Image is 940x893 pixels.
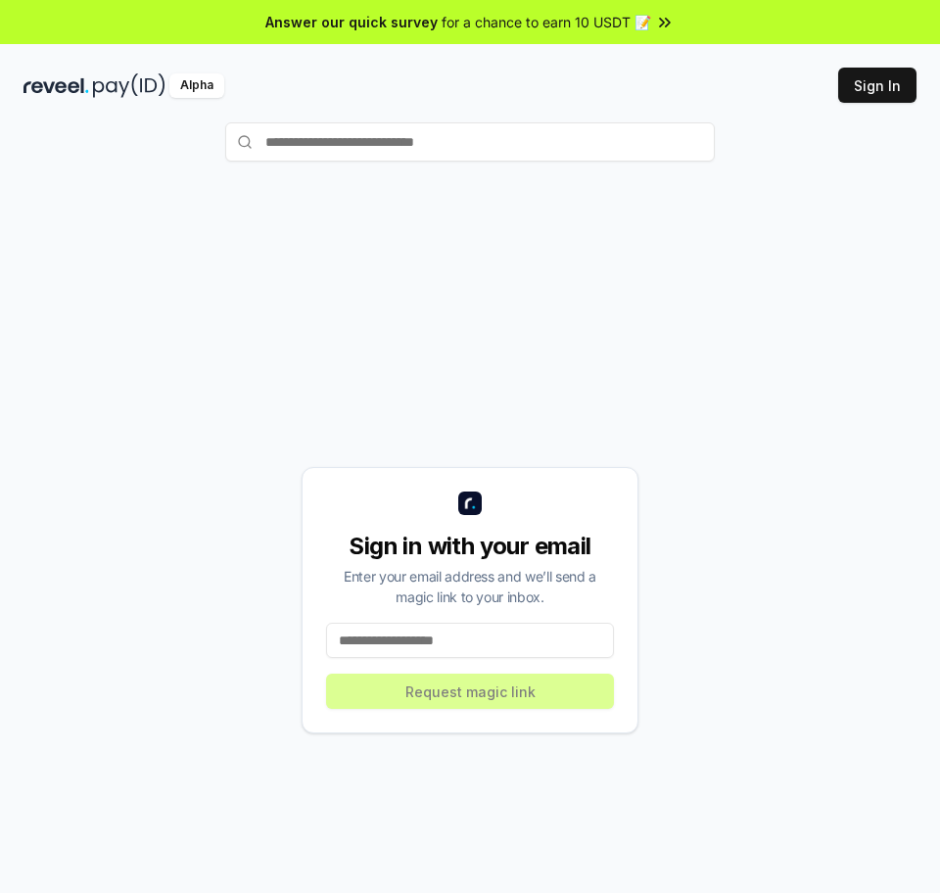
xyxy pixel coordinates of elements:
div: Sign in with your email [326,531,614,562]
span: Answer our quick survey [265,12,438,32]
img: pay_id [93,73,165,98]
button: Sign In [838,68,916,103]
div: Enter your email address and we’ll send a magic link to your inbox. [326,566,614,607]
div: Alpha [169,73,224,98]
img: logo_small [458,492,482,515]
img: reveel_dark [23,73,89,98]
span: for a chance to earn 10 USDT 📝 [442,12,651,32]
